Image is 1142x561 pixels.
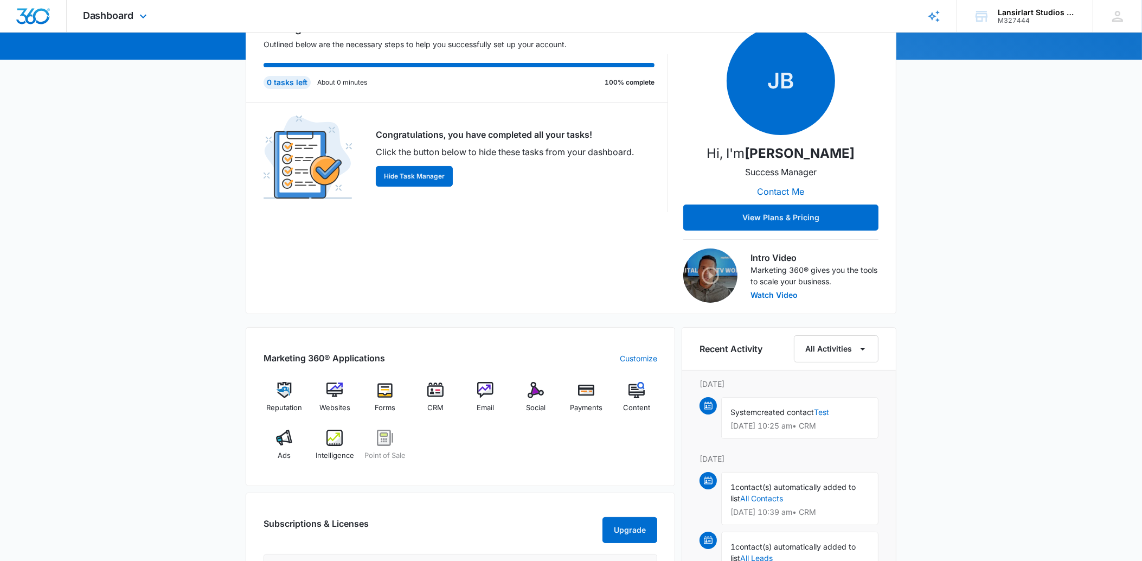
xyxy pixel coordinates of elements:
span: Email [477,403,494,413]
button: Hide Task Manager [376,166,453,187]
div: account id [998,17,1077,24]
p: 100% complete [605,78,655,87]
span: Websites [319,403,350,413]
button: Watch Video [750,291,798,299]
p: Click the button below to hide these tasks from your dashboard. [376,145,634,158]
span: Point of Sale [364,450,406,461]
a: Social [515,382,557,421]
p: Outlined below are the necessary steps to help you successfully set up your account. [264,39,668,50]
span: 1 [730,482,735,492]
p: Success Manager [745,165,817,178]
p: [DATE] 10:25 am • CRM [730,422,869,430]
a: Content [615,382,657,421]
span: created contact [757,407,814,417]
a: Customize [620,353,657,364]
span: JB [727,27,835,135]
img: Intro Video [683,248,737,303]
a: Payments [566,382,607,421]
a: Point of Sale [364,430,406,469]
a: CRM [414,382,456,421]
h6: Recent Activity [700,342,762,355]
span: Reputation [266,403,302,413]
button: All Activities [794,335,878,362]
p: Marketing 360® gives you the tools to scale your business. [750,264,878,287]
span: Forms [375,403,395,413]
h3: Intro Video [750,251,878,264]
a: Forms [364,382,406,421]
button: Upgrade [602,517,657,543]
span: Intelligence [316,450,354,461]
span: CRM [427,403,444,413]
span: Payments [570,403,602,413]
p: [DATE] [700,453,878,464]
span: System [730,407,757,417]
a: Reputation [264,382,305,421]
div: 0 tasks left [264,76,311,89]
span: Content [623,403,650,413]
h2: Subscriptions & Licenses [264,517,369,539]
p: About 0 minutes [317,78,367,87]
p: Hi, I'm [707,144,855,163]
button: View Plans & Pricing [683,205,878,231]
a: Email [465,382,506,421]
span: contact(s) automatically added to list [730,482,856,503]
span: Ads [278,450,291,461]
strong: [PERSON_NAME] [745,145,855,161]
h2: Marketing 360® Applications [264,352,385,365]
p: Congratulations, you have completed all your tasks! [376,128,634,141]
p: [DATE] 10:39 am • CRM [730,508,869,516]
a: All Contacts [740,494,783,503]
div: account name [998,8,1077,17]
span: Dashboard [83,10,134,21]
a: Test [814,407,829,417]
span: 1 [730,542,735,551]
span: Social [526,403,546,413]
a: Websites [314,382,356,421]
a: Intelligence [314,430,356,469]
button: Contact Me [747,178,816,205]
p: [DATE] [700,378,878,390]
a: Ads [264,430,305,469]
